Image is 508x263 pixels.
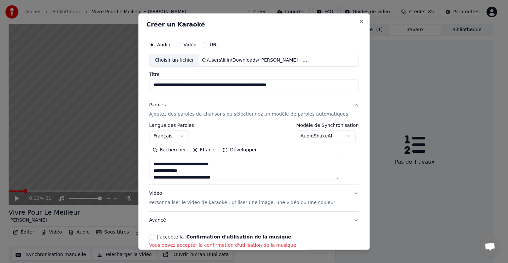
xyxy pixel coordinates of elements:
[149,111,348,118] p: Ajoutez des paroles de chansons ou sélectionnez un modèle de paroles automatiques
[296,123,359,128] label: Modèle de Synchronisation
[149,123,194,128] label: Langue des Paroles
[210,42,219,47] label: URL
[147,22,361,27] h2: Créer un Karaoké
[149,102,166,108] div: Paroles
[184,42,196,47] label: Vidéo
[149,123,359,184] div: ParolesAjoutez des paroles de chansons ou sélectionnez un modèle de paroles automatiques
[157,42,170,47] label: Audio
[149,190,335,206] div: Vidéo
[149,72,359,77] label: Titre
[149,54,199,66] div: Choisir un fichier
[220,145,260,155] button: Développer
[149,242,359,249] p: Vous devez accepter la confirmation d'utilisation de la musique
[189,145,219,155] button: Effacer
[149,145,189,155] button: Rechercher
[149,212,359,229] button: Avancé
[187,235,291,239] button: J'accepte la
[149,199,335,206] p: Personnaliser le vidéo de karaoké : utiliser une image, une vidéo ou une couleur
[149,185,359,211] button: VidéoPersonnaliser le vidéo de karaoké : utiliser une image, une vidéo ou une couleur
[157,235,291,239] label: J'accepte la
[149,96,359,123] button: ParolesAjoutez des paroles de chansons ou sélectionnez un modèle de paroles automatiques
[199,57,312,64] div: C:\Users\lilin\Downloads\[PERSON_NAME] - Vivre Pour Le Meilleur (Clip Officiel Remasterisé).mp3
